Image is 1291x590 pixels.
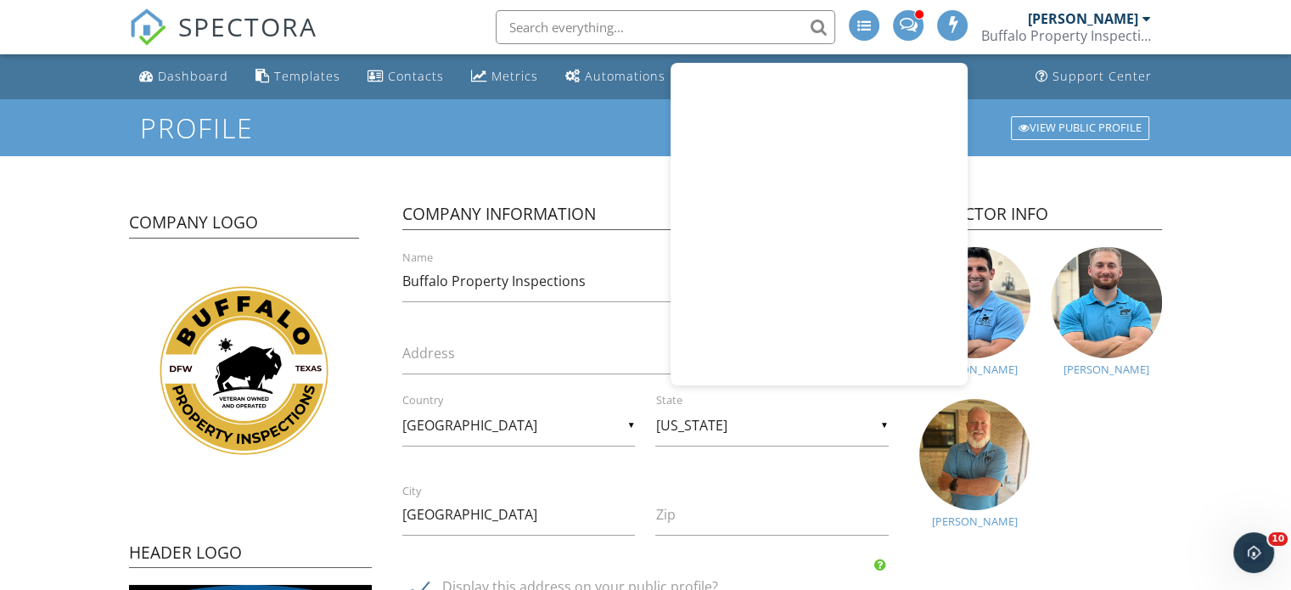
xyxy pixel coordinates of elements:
img: tim_headshot_bpi.jpg [919,399,1030,510]
h4: Company Information [402,203,888,230]
a: Metrics [464,61,545,93]
iframe: Intercom live chat [1233,532,1274,573]
span: 10 [1268,532,1288,546]
a: [PERSON_NAME] [919,399,1030,510]
div: Support Center [1052,68,1152,84]
div: [PERSON_NAME] [1028,10,1138,27]
div: Templates [274,68,340,84]
a: Dashboard [132,61,235,93]
div: Metrics [491,68,538,84]
a: View Public Profile [1009,115,1151,142]
h4: Inspector Info [919,203,1162,230]
label: State [655,393,908,408]
a: Settings [794,61,875,93]
img: Buffalo%20Property%20Inspections%20Vertical%20Use%202b.png [129,256,359,486]
div: [PERSON_NAME] [1051,362,1162,376]
h4: Company Logo [129,211,359,239]
a: Contacts [361,61,451,93]
a: [PERSON_NAME] [1051,247,1162,358]
h1: Profile [140,113,1151,143]
img: img_5405.jpeg [1051,247,1162,358]
img: The Best Home Inspection Software - Spectora [129,8,166,46]
div: View Public Profile [1011,116,1149,140]
a: Support Center [1029,61,1159,93]
span: SPECTORA [178,8,317,44]
input: Search everything... [496,10,835,44]
a: Automations (Advanced) [558,61,672,93]
a: Templates [249,61,347,93]
a: SPECTORA [129,23,317,59]
a: [PERSON_NAME] [919,247,1030,358]
div: [PERSON_NAME] [919,514,1030,528]
div: Contacts [388,68,444,84]
a: Advanced [686,61,780,93]
div: Automations [585,68,665,84]
h4: Header Logo [129,542,372,569]
div: [PERSON_NAME] [919,362,1030,376]
img: img_5405.jpeg [919,247,1030,358]
div: Buffalo Property Inspections [981,27,1151,44]
div: Dashboard [158,68,228,84]
label: Country [402,393,655,408]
